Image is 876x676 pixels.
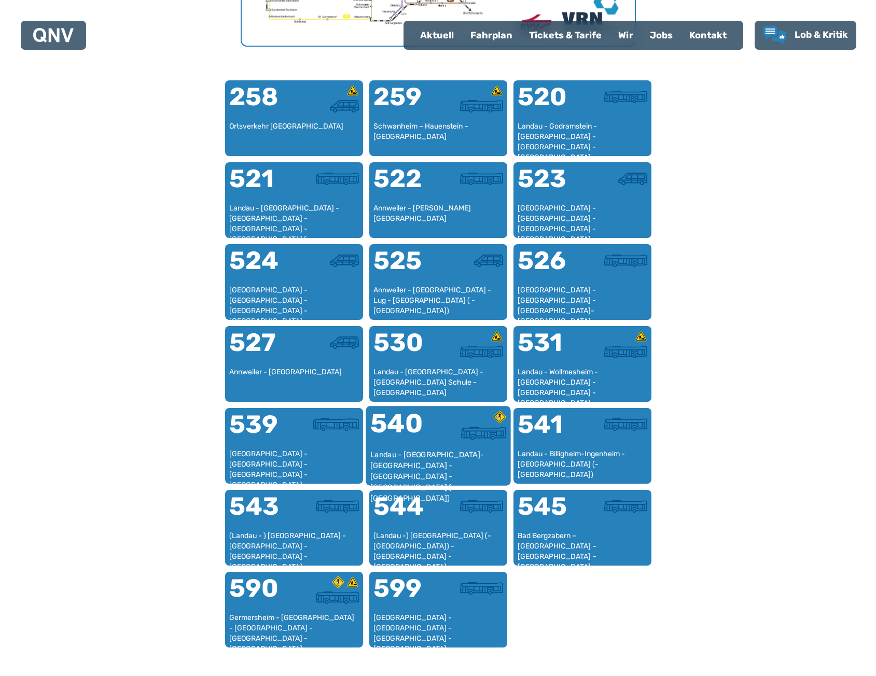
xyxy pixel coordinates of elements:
img: Überlandbus [460,100,503,112]
img: Überlandbus [604,500,647,513]
div: 544 [373,494,438,531]
div: 545 [518,494,582,531]
div: [GEOGRAPHIC_DATA] - [GEOGRAPHIC_DATA] - [GEOGRAPHIC_DATA] - [GEOGRAPHIC_DATA] [518,203,647,234]
div: 521 [229,166,294,204]
img: Kleinbus [330,336,358,349]
a: Kontakt [681,22,735,49]
div: Ortsverkehr [GEOGRAPHIC_DATA] [229,121,359,152]
img: Überlandbus [460,173,503,185]
div: 540 [370,411,438,449]
img: Überlandbus [460,346,503,358]
img: Überlandbus [316,591,359,604]
div: 259 [373,84,438,122]
div: Landau - [GEOGRAPHIC_DATA] - [GEOGRAPHIC_DATA] Schule - [GEOGRAPHIC_DATA] [373,367,503,398]
span: Lob & Kritik [795,29,848,40]
a: Wir [610,22,642,49]
div: Schwanheim – Hauenstein – [GEOGRAPHIC_DATA] [373,121,503,152]
div: Landau - [GEOGRAPHIC_DATA] - [GEOGRAPHIC_DATA] - [GEOGRAPHIC_DATA] - [GEOGRAPHIC_DATA] ( - [GEOGR... [229,203,359,234]
div: Landau - Godramstein - [GEOGRAPHIC_DATA] - [GEOGRAPHIC_DATA] - [GEOGRAPHIC_DATA] [518,121,647,152]
div: 525 [373,248,438,286]
div: [GEOGRAPHIC_DATA] - [GEOGRAPHIC_DATA] - [GEOGRAPHIC_DATA] - [GEOGRAPHIC_DATA] - [GEOGRAPHIC_DATA]... [229,449,359,480]
div: Bad Bergzabern – [GEOGRAPHIC_DATA] – [GEOGRAPHIC_DATA] – [GEOGRAPHIC_DATA] [518,531,647,561]
a: Jobs [642,22,681,49]
div: 523 [518,166,582,204]
img: Überlandbus [460,582,503,595]
div: 539 [229,412,294,449]
a: QNV Logo [33,25,74,46]
img: Überlandbus [461,427,506,440]
img: Kleinbus [618,173,647,185]
div: 520 [518,84,582,122]
img: Überlandbus [604,418,647,431]
div: 526 [518,248,582,286]
div: 527 [229,330,294,368]
div: 599 [373,576,438,613]
img: Überlandbus [604,255,647,267]
div: Landau - [GEOGRAPHIC_DATA]-[GEOGRAPHIC_DATA] - [GEOGRAPHIC_DATA] - [GEOGRAPHIC_DATA] (- [GEOGRAPH... [370,449,506,481]
a: Tickets & Tarife [521,22,610,49]
img: Stadtbus [313,418,359,431]
a: Fahrplan [462,22,521,49]
div: 541 [518,412,582,449]
div: 524 [229,248,294,286]
div: [GEOGRAPHIC_DATA] - [GEOGRAPHIC_DATA] - [GEOGRAPHIC_DATA] - [GEOGRAPHIC_DATA] - [GEOGRAPHIC_DATA] [373,613,503,643]
img: Kleinbus [330,100,358,112]
div: (Landau - ) [GEOGRAPHIC_DATA] - [GEOGRAPHIC_DATA] - [GEOGRAPHIC_DATA] - [GEOGRAPHIC_DATA] [229,531,359,561]
img: Überlandbus [316,500,359,513]
div: Landau - Wollmesheim - [GEOGRAPHIC_DATA] - [GEOGRAPHIC_DATA] - [GEOGRAPHIC_DATA] - [GEOGRAPHIC_DATA] [518,367,647,398]
div: Annweiler - [GEOGRAPHIC_DATA] - Lug - [GEOGRAPHIC_DATA] ( - [GEOGRAPHIC_DATA]) [373,285,503,316]
a: Lob & Kritik [763,26,848,45]
img: QNV Logo [33,28,74,43]
div: 531 [518,330,582,368]
div: Landau - Billigheim-Ingenheim - [GEOGRAPHIC_DATA] (- [GEOGRAPHIC_DATA]) [518,449,647,480]
div: Annweiler - [PERSON_NAME][GEOGRAPHIC_DATA] [373,203,503,234]
img: Überlandbus [316,173,359,185]
div: [GEOGRAPHIC_DATA] - [GEOGRAPHIC_DATA] - [GEOGRAPHIC_DATA]-[GEOGRAPHIC_DATA] [518,285,647,316]
div: 258 [229,84,294,122]
img: Überlandbus [604,346,647,358]
div: (Landau -) [GEOGRAPHIC_DATA] (- [GEOGRAPHIC_DATA]) - [GEOGRAPHIC_DATA] - [GEOGRAPHIC_DATA] [373,531,503,561]
img: Kleinbus [474,255,503,267]
div: 590 [229,576,294,613]
img: Kleinbus [330,255,358,267]
div: 543 [229,494,294,531]
div: [GEOGRAPHIC_DATA] - [GEOGRAPHIC_DATA] - [GEOGRAPHIC_DATA] - [GEOGRAPHIC_DATA] - [GEOGRAPHIC_DATA] [229,285,359,316]
a: Aktuell [412,22,462,49]
div: Germersheim - [GEOGRAPHIC_DATA] - [GEOGRAPHIC_DATA] - [GEOGRAPHIC_DATA] - [GEOGRAPHIC_DATA] - [GE... [229,613,359,643]
div: Annweiler - [GEOGRAPHIC_DATA] [229,367,359,398]
div: 522 [373,166,438,204]
img: Überlandbus [460,500,503,513]
div: 530 [373,330,438,368]
img: Überlandbus [604,91,647,103]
